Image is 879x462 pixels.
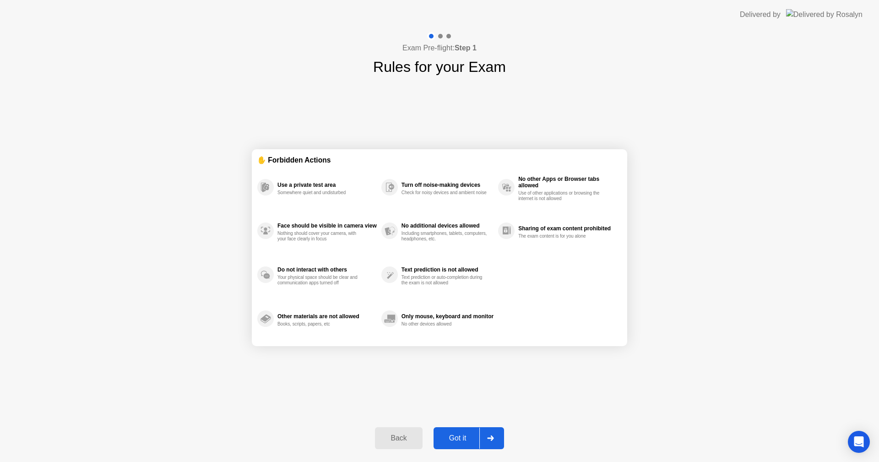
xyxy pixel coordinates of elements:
[455,44,477,52] b: Step 1
[518,176,617,189] div: No other Apps or Browser tabs allowed
[786,9,863,20] img: Delivered by Rosalyn
[518,225,617,232] div: Sharing of exam content prohibited
[402,190,488,196] div: Check for noisy devices and ambient noise
[402,182,494,188] div: Turn off noise-making devices
[402,223,494,229] div: No additional devices allowed
[277,313,377,320] div: Other materials are not allowed
[277,275,364,286] div: Your physical space should be clear and communication apps turned off
[277,223,377,229] div: Face should be visible in camera view
[518,190,605,201] div: Use of other applications or browsing the internet is not allowed
[378,434,419,442] div: Back
[402,266,494,273] div: Text prediction is not allowed
[277,266,377,273] div: Do not interact with others
[518,234,605,239] div: The exam content is for you alone
[402,321,488,327] div: No other devices allowed
[402,275,488,286] div: Text prediction or auto-completion during the exam is not allowed
[740,9,781,20] div: Delivered by
[277,190,364,196] div: Somewhere quiet and undisturbed
[373,56,506,78] h1: Rules for your Exam
[277,321,364,327] div: Books, scripts, papers, etc
[436,434,479,442] div: Got it
[848,431,870,453] div: Open Intercom Messenger
[402,43,477,54] h4: Exam Pre-flight:
[402,313,494,320] div: Only mouse, keyboard and monitor
[277,231,364,242] div: Nothing should cover your camera, with your face clearly in focus
[257,155,622,165] div: ✋ Forbidden Actions
[277,182,377,188] div: Use a private test area
[434,427,504,449] button: Got it
[375,427,422,449] button: Back
[402,231,488,242] div: Including smartphones, tablets, computers, headphones, etc.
